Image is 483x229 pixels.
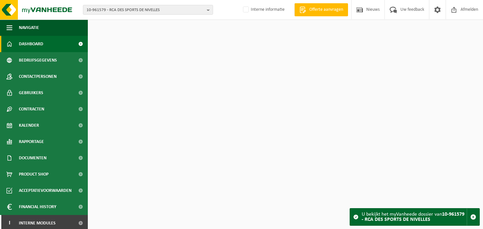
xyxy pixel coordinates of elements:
span: Financial History [19,199,56,215]
span: Product Shop [19,166,48,182]
span: 10-961579 - RCA DES SPORTS DE NIVELLES [87,5,204,15]
strong: 10-961579 - RCA DES SPORTS DE NIVELLES [362,212,464,222]
button: 10-961579 - RCA DES SPORTS DE NIVELLES [83,5,213,15]
a: Offerte aanvragen [294,3,348,16]
span: Rapportage [19,134,44,150]
span: Navigatie [19,20,39,36]
span: Kalender [19,117,39,134]
span: Contracten [19,101,44,117]
span: Bedrijfsgegevens [19,52,57,68]
span: Contactpersonen [19,68,57,85]
span: Documenten [19,150,47,166]
span: Offerte aanvragen [308,7,345,13]
span: Dashboard [19,36,43,52]
span: Acceptatievoorwaarden [19,182,72,199]
span: Gebruikers [19,85,43,101]
div: U bekijkt het myVanheede dossier van [362,208,467,225]
label: Interne informatie [242,5,285,15]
